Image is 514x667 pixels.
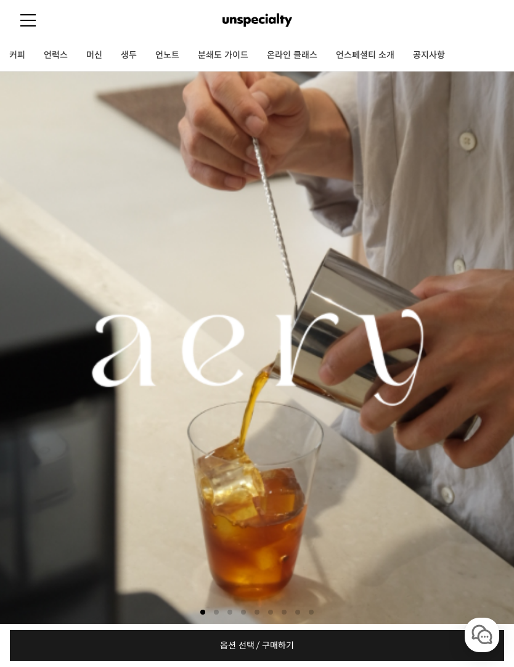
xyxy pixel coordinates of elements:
a: 머신 [77,40,112,71]
a: 언노트 [146,40,189,71]
a: 생두 [112,40,146,71]
a: 공지사항 [404,40,454,71]
a: 옵션 선택 / 구매하기 [10,630,504,661]
a: 언럭스 [35,40,77,71]
span: 옵션 선택 / 구매하기 [220,630,294,661]
a: 언스페셜티 소개 [327,40,404,71]
img: 언스페셜티 몰 [222,11,292,30]
a: 분쇄도 가이드 [189,40,258,71]
a: 온라인 클래스 [258,40,327,71]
